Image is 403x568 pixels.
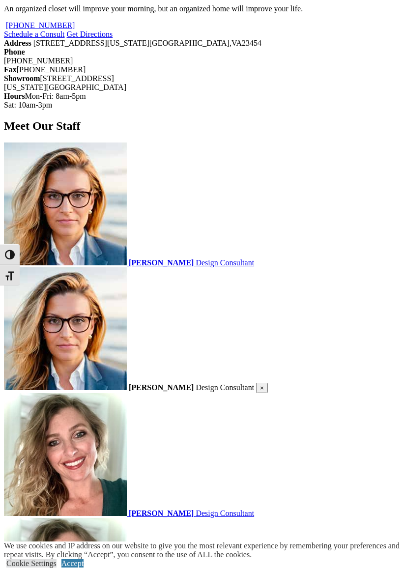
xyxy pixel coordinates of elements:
[107,39,230,47] span: [US_STATE][GEOGRAPHIC_DATA]
[4,39,399,48] div: ,
[4,48,25,56] strong: Phone
[67,30,113,38] a: Click Get Directions to get location on google map
[196,383,254,392] span: Design Consultant
[242,39,261,47] span: 23454
[4,65,399,74] div: [PHONE_NUMBER]
[4,4,399,13] p: An organized closet will improve your morning, but an organized home will improve your life.
[4,92,25,100] strong: Hours
[196,258,254,267] span: Design Consultant
[129,509,194,517] strong: [PERSON_NAME]
[4,57,399,65] div: [PHONE_NUMBER]
[61,559,84,568] a: Accept
[4,142,127,265] img: closet factory employee Courtney Gregor
[231,39,242,47] span: VA
[4,39,31,47] strong: Address
[4,92,399,110] div: Mon-Fri: 8am-5pm Sat: 10am-3pm
[4,541,403,559] div: We use cookies and IP address on our website to give you the most relevant experience by remember...
[4,393,399,518] a: Closet Factory designer Brittini de Rossi [PERSON_NAME] Design Consultant
[6,559,57,568] a: Cookie Settings
[4,65,17,74] strong: Fax
[129,258,194,267] strong: [PERSON_NAME]
[4,30,65,38] a: Schedule a Consult
[4,393,127,516] img: Closet Factory designer Brittini de Rossi
[6,21,75,29] a: [PHONE_NUMBER]
[4,267,127,390] img: closet factory employee Courtney Gregor
[196,509,254,517] span: Design Consultant
[4,142,399,267] a: closet factory employee Courtney Gregor [PERSON_NAME] Design Consultant
[4,119,399,133] h2: Meet Our Staff
[256,383,268,393] button: Close
[260,384,264,392] span: ×
[33,39,107,47] span: [STREET_ADDRESS]
[129,383,194,392] strong: [PERSON_NAME]
[4,74,399,92] div: [STREET_ADDRESS] [US_STATE][GEOGRAPHIC_DATA]
[4,74,40,83] strong: Showroom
